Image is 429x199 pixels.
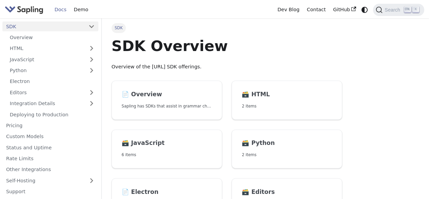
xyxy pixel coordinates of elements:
a: SDK [2,21,85,31]
h2: Overview [122,91,212,98]
h2: Python [242,139,332,147]
a: 🗃️ HTML2 items [232,81,342,120]
button: Expand sidebar category 'Editors' [85,87,98,97]
button: Switch between dark and light mode (currently system mode) [360,5,370,15]
button: Collapse sidebar category 'SDK' [85,21,98,31]
a: HTML [6,44,98,53]
a: Rate Limits [2,154,98,164]
button: Search (Ctrl+K) [373,4,424,16]
h2: Electron [122,188,212,196]
span: SDK [112,23,126,33]
span: Search [383,7,404,13]
a: Demo [70,4,92,15]
a: Contact [303,4,330,15]
a: Electron [6,77,98,86]
a: 📄️ OverviewSapling has SDKs that assist in grammar checking text for Python and JavaScript, and a... [112,81,222,120]
a: Integration Details [6,99,98,109]
a: Pricing [2,121,98,131]
nav: Breadcrumbs [112,23,343,33]
a: Self-Hosting [2,176,98,185]
kbd: K [412,6,419,13]
h2: HTML [242,91,332,98]
h2: JavaScript [122,139,212,147]
a: JavaScript [6,54,98,64]
p: 2 items [242,103,332,110]
a: Dev Blog [274,4,303,15]
h2: Editors [242,188,332,196]
a: Status and Uptime [2,143,98,152]
a: 🗃️ Python2 items [232,130,342,169]
a: Editors [6,87,85,97]
a: Deploying to Production [6,110,98,119]
img: Sapling.ai [5,5,43,15]
p: Overview of the [URL] SDK offerings. [112,63,343,71]
a: Docs [51,4,70,15]
p: Sapling has SDKs that assist in grammar checking text for Python and JavaScript, and an HTTP API ... [122,103,212,110]
a: Overview [6,33,98,43]
a: GitHub [329,4,359,15]
a: 🗃️ JavaScript6 items [112,130,222,169]
a: Custom Models [2,132,98,142]
a: Other Integrations [2,165,98,175]
h1: SDK Overview [112,37,343,55]
a: Python [6,66,98,76]
a: Sapling.ai [5,5,46,15]
a: Support [2,187,98,197]
p: 6 items [122,152,212,158]
p: 2 items [242,152,332,158]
